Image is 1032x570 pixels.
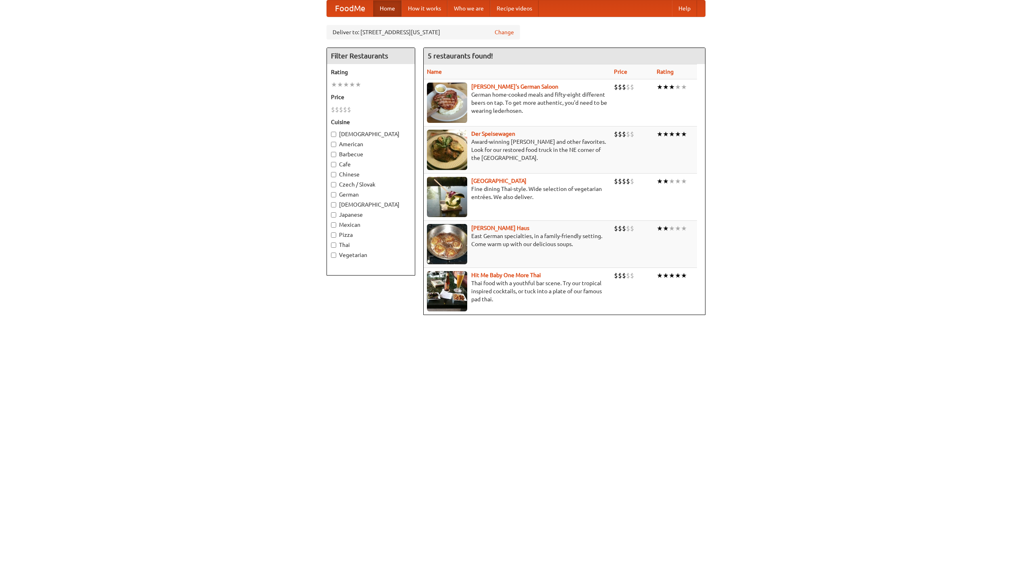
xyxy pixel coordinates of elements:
input: Pizza [331,232,336,238]
li: $ [630,130,634,139]
li: $ [618,177,622,186]
a: [PERSON_NAME] Haus [471,225,529,231]
p: Award-winning [PERSON_NAME] and other favorites. Look for our restored food truck in the NE corne... [427,138,608,162]
li: ★ [663,130,669,139]
li: $ [339,105,343,114]
li: ★ [681,224,687,233]
li: ★ [675,83,681,91]
li: ★ [675,130,681,139]
p: Fine dining Thai-style. Wide selection of vegetarian entrées. We also deliver. [427,185,608,201]
input: Vegetarian [331,253,336,258]
input: Czech / Slovak [331,182,336,187]
li: ★ [675,224,681,233]
label: German [331,191,411,199]
li: $ [622,130,626,139]
input: American [331,142,336,147]
label: Japanese [331,211,411,219]
li: ★ [681,177,687,186]
li: ★ [657,271,663,280]
img: esthers.jpg [427,83,467,123]
img: satay.jpg [427,177,467,217]
a: Price [614,68,627,75]
h5: Price [331,93,411,101]
a: Hit Me Baby One More Thai [471,272,541,278]
li: $ [630,83,634,91]
label: Czech / Slovak [331,180,411,189]
li: $ [335,105,339,114]
label: Chinese [331,170,411,178]
li: $ [347,105,351,114]
p: East German specialties, in a family-friendly setting. Come warm up with our delicious soups. [427,232,608,248]
li: ★ [681,83,687,91]
li: $ [618,224,622,233]
li: $ [614,224,618,233]
li: $ [630,224,634,233]
input: Japanese [331,212,336,218]
li: $ [614,271,618,280]
label: [DEMOGRAPHIC_DATA] [331,130,411,138]
p: Thai food with a youthful bar scene. Try our tropical inspired cocktails, or tuck into a plate of... [427,279,608,303]
li: $ [618,130,622,139]
a: Help [672,0,697,17]
li: $ [626,271,630,280]
li: $ [626,224,630,233]
h5: Cuisine [331,118,411,126]
li: $ [626,83,630,91]
li: ★ [657,83,663,91]
input: [DEMOGRAPHIC_DATA] [331,132,336,137]
li: $ [614,130,618,139]
b: Der Speisewagen [471,131,515,137]
li: $ [626,130,630,139]
li: $ [630,271,634,280]
label: Cafe [331,160,411,168]
li: $ [622,271,626,280]
input: Chinese [331,172,336,177]
li: ★ [657,130,663,139]
a: Name [427,68,442,75]
li: ★ [663,271,669,280]
label: Pizza [331,231,411,239]
li: ★ [657,177,663,186]
input: Thai [331,243,336,248]
a: Home [373,0,402,17]
li: $ [626,177,630,186]
a: Who we are [447,0,490,17]
input: German [331,192,336,197]
a: [GEOGRAPHIC_DATA] [471,178,526,184]
li: ★ [669,177,675,186]
li: $ [343,105,347,114]
h4: Filter Restaurants [327,48,415,64]
li: $ [622,83,626,91]
a: Recipe videos [490,0,539,17]
li: $ [622,224,626,233]
li: $ [618,83,622,91]
a: Rating [657,68,674,75]
li: ★ [343,80,349,89]
input: Cafe [331,162,336,167]
label: Thai [331,241,411,249]
li: ★ [669,83,675,91]
li: ★ [331,80,337,89]
li: ★ [669,271,675,280]
li: ★ [663,83,669,91]
input: Barbecue [331,152,336,157]
li: ★ [669,224,675,233]
ng-pluralize: 5 restaurants found! [428,52,493,60]
label: [DEMOGRAPHIC_DATA] [331,201,411,209]
h5: Rating [331,68,411,76]
img: speisewagen.jpg [427,130,467,170]
li: ★ [355,80,361,89]
li: $ [622,177,626,186]
li: ★ [681,130,687,139]
a: [PERSON_NAME]'s German Saloon [471,83,558,90]
li: ★ [675,177,681,186]
img: kohlhaus.jpg [427,224,467,264]
li: ★ [349,80,355,89]
a: Change [495,28,514,36]
li: ★ [663,224,669,233]
li: ★ [657,224,663,233]
label: Vegetarian [331,251,411,259]
li: ★ [675,271,681,280]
